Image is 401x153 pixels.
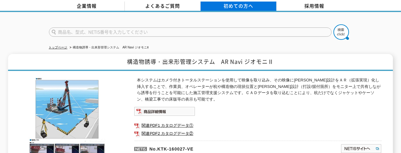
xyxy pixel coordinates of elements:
[49,27,332,37] input: 商品名、型式、NETIS番号を入力してください
[134,122,382,130] a: 関連PDF1 カタログデータ①
[277,2,352,11] a: 採用情報
[49,46,68,49] a: トップページ
[134,110,195,115] a: 商品詳細情報システム
[134,107,195,116] img: 商品詳細情報システム
[201,2,277,11] a: 初めての方へ
[137,77,382,103] p: 本システムはカメラ付きトータルステーションを使用して映像を取り込み、その映像に[PERSON_NAME]設計をＡＲ（拡張実現）化し挿入することで、作業員、オペレーターが杭や構造物の現状位置と[P...
[125,2,201,11] a: よくあるご質問
[49,2,125,11] a: 企業情報
[8,54,393,71] h1: 構造物誘導・出来形管理システム AR Navi ジオモニⅡ
[224,2,253,9] span: 初めての方へ
[333,24,349,40] img: btn_search.png
[134,130,382,138] a: 関連PDF2 カタログデータ②
[68,44,149,51] li: 構造物誘導・出来形管理システム AR Navi ジオモニⅡ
